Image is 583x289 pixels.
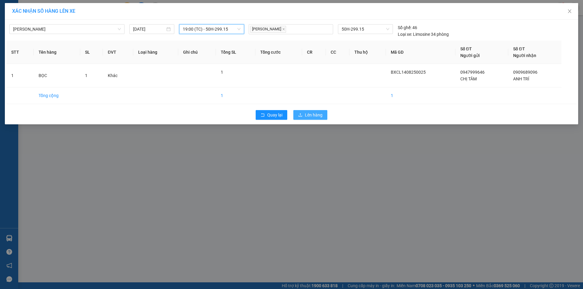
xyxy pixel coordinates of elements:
[460,53,480,58] span: Người gửi
[58,26,120,35] div: 0909689096
[398,24,417,31] div: 46
[178,41,216,64] th: Ghi chú
[261,113,265,118] span: rollback
[133,26,165,32] input: 14/08/2025
[391,70,426,75] span: BXCL1408250025
[293,110,327,120] button: uploadLên hàng
[302,41,326,64] th: CR
[6,41,34,64] th: STT
[80,41,103,64] th: SL
[513,46,525,51] span: Số ĐT
[460,46,472,51] span: Số ĐT
[398,31,412,38] span: Loại xe:
[13,25,121,34] span: Cao Lãnh - Hồ Chí Minh
[58,5,73,12] span: Nhận:
[282,28,285,31] span: close
[513,76,529,81] span: ANH TRÍ
[5,5,54,20] div: BX [PERSON_NAME]
[267,112,282,118] span: Quay lại
[216,87,255,104] td: 1
[34,64,80,87] td: BỌC
[250,26,286,33] span: [PERSON_NAME]
[216,41,255,64] th: Tổng SL
[5,27,54,35] div: 0947999646
[103,64,133,87] td: Khác
[183,25,240,34] span: 19:00 (TC) - 50H-299.15
[567,9,572,14] span: close
[34,41,80,64] th: Tên hàng
[326,41,349,64] th: CC
[255,41,302,64] th: Tổng cước
[513,70,537,75] span: 0909689096
[460,70,485,75] span: 0947999646
[58,5,120,19] div: [GEOGRAPHIC_DATA]
[85,73,87,78] span: 1
[298,113,302,118] span: upload
[398,31,449,38] div: Limosine 34 phòng
[386,41,455,64] th: Mã GD
[103,41,133,64] th: ĐVT
[386,87,455,104] td: 1
[398,24,411,31] span: Số ghế:
[34,87,80,104] td: Tổng cộng
[513,53,536,58] span: Người nhận
[256,110,287,120] button: rollbackQuay lại
[5,39,14,45] span: DĐ:
[12,8,75,14] span: XÁC NHẬN SỐ HÀNG LÊN XE
[561,3,578,20] button: Close
[58,19,120,26] div: ANH TRÍ
[460,76,477,81] span: CHỊ TÂM
[5,20,54,27] div: CHỊ TÂM
[6,64,34,87] td: 1
[221,70,223,75] span: 1
[133,41,178,64] th: Loại hàng
[5,6,15,12] span: Gửi:
[305,112,322,118] span: Lên hàng
[342,25,389,34] span: 50H-299.15
[5,35,45,67] span: THANH TRANG ÔNG BẦU
[349,41,386,64] th: Thu hộ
